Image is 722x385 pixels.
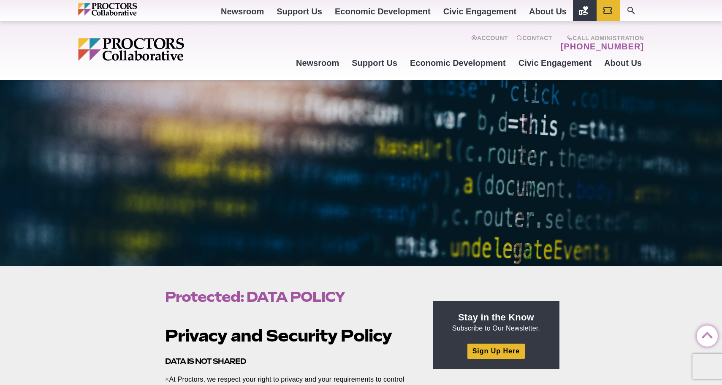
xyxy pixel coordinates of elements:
[345,52,404,74] a: Support Us
[165,376,169,383] a: ×
[558,35,644,41] span: Call Administration
[165,289,413,305] h1: Protected: DATA POLICY
[697,326,714,343] a: Back to Top
[165,356,413,366] h3: DATA IS NOT SHARED
[471,35,508,52] a: Account
[443,311,549,333] p: Subscribe to Our Newsletter.
[561,41,644,52] a: [PHONE_NUMBER]
[467,344,525,358] a: Sign Up Here
[165,326,413,345] h1: Privacy and Security Policy
[404,52,512,74] a: Economic Development
[516,35,552,52] a: Contact
[78,38,249,61] img: Proctors logo
[458,312,534,323] strong: Stay in the Know
[512,52,598,74] a: Civic Engagement
[598,52,648,74] a: About Us
[290,52,345,74] a: Newsroom
[78,3,173,16] img: Proctors logo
